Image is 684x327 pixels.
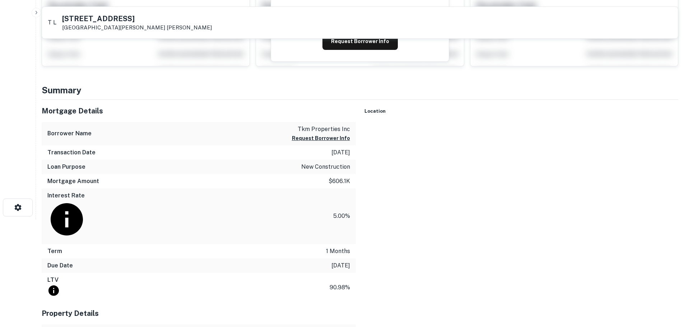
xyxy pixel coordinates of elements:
p: [DATE] [331,261,350,270]
svg: The interest rates displayed on the website are for informational purposes only and may be report... [47,200,86,239]
h5: Mortgage Details [42,106,356,116]
p: T L [48,18,56,27]
p: [DATE] [331,148,350,157]
h5: Location [364,108,679,115]
p: 1 months [326,247,350,256]
h6: Transaction Date [47,148,96,157]
h5: Property Details [42,308,356,319]
svg: LTVs displayed on the website are for informational purposes only and may be reported incorrectly... [47,284,60,297]
p: $606.1k [329,177,350,186]
h6: LTV [47,276,60,299]
h6: Loan Purpose [47,163,85,171]
h6: Borrower Name [47,129,92,138]
h6: Mortgage Amount [47,177,99,186]
p: new construction [301,163,350,171]
h6: Term [47,247,62,256]
iframe: Chat Widget [648,270,684,304]
p: 5.00% [333,212,350,220]
h6: Due Date [47,261,73,270]
p: 90.98% [330,283,350,292]
button: Request Borrower Info [292,134,350,143]
h6: Interest Rate [47,191,86,241]
h4: Request to get contact info [288,5,432,18]
h5: [STREET_ADDRESS] [62,15,212,22]
p: tkm properties inc [292,125,350,134]
p: [GEOGRAPHIC_DATA][PERSON_NAME] [62,24,212,31]
a: [PERSON_NAME] [167,24,212,31]
button: Request Borrower Info [322,33,398,50]
h4: Summary [42,84,678,97]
